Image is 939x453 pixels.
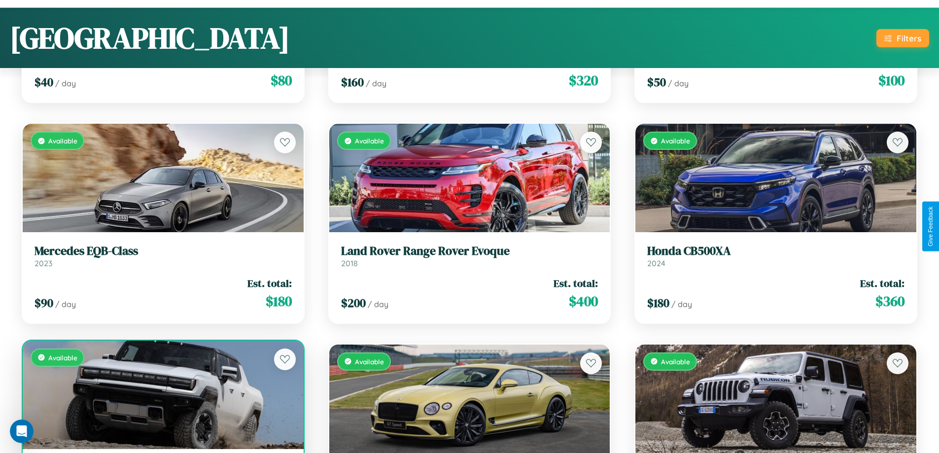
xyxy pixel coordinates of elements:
a: Honda CB500XA2024 [647,244,904,268]
span: Available [48,137,77,145]
span: Est. total: [554,276,598,290]
span: $ 50 [647,74,666,90]
span: $ 180 [266,291,292,311]
span: $ 360 [875,291,904,311]
span: $ 90 [35,295,53,311]
h3: Mercedes EQB-Class [35,244,292,258]
h1: [GEOGRAPHIC_DATA] [10,18,290,58]
span: / day [366,78,386,88]
button: Filters [876,29,929,47]
a: Mercedes EQB-Class2023 [35,244,292,268]
iframe: Intercom live chat [10,419,34,443]
span: Available [661,357,690,366]
span: $ 320 [569,70,598,90]
span: $ 40 [35,74,53,90]
div: Filters [897,33,921,43]
span: 2018 [341,258,358,268]
span: $ 180 [647,295,669,311]
span: $ 160 [341,74,364,90]
span: Est. total: [860,276,904,290]
span: $ 100 [878,70,904,90]
span: 2023 [35,258,52,268]
span: 2024 [647,258,665,268]
span: / day [671,299,692,309]
span: Available [48,353,77,362]
h3: Land Rover Range Rover Evoque [341,244,598,258]
span: Available [661,137,690,145]
span: / day [668,78,689,88]
span: $ 200 [341,295,366,311]
span: Est. total: [247,276,292,290]
span: / day [55,299,76,309]
a: Land Rover Range Rover Evoque2018 [341,244,598,268]
span: Available [355,137,384,145]
span: Available [355,357,384,366]
span: $ 80 [271,70,292,90]
span: / day [55,78,76,88]
span: / day [368,299,388,309]
h3: Honda CB500XA [647,244,904,258]
div: Give Feedback [927,207,934,246]
span: $ 400 [569,291,598,311]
